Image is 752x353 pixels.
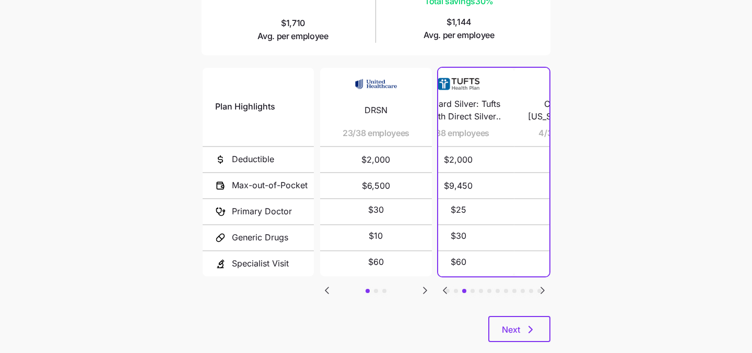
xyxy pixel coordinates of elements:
[488,316,550,342] button: Next
[451,229,466,242] span: $30
[257,30,328,43] span: Avg. per employee
[526,98,613,124] span: Clear Choice [US_STATE]'s Choice Plus HMO Silver 5500 - HMO
[321,284,333,297] svg: Go to previous slide
[415,98,501,124] span: Standard Silver: Tufts Health Direct Silver 2000 II
[232,153,274,166] span: Deductible
[439,284,451,297] svg: Go to previous slide
[428,127,490,140] span: 5/38 employees
[368,255,384,269] span: $60
[369,229,383,242] span: $10
[415,147,501,172] span: $2,000
[368,203,384,216] span: $30
[215,100,275,113] span: Plan Highlights
[232,257,289,270] span: Specialist Visit
[232,205,292,218] span: Primary Doctor
[333,147,419,172] span: $2,000
[320,284,334,297] button: Go to previous slide
[502,323,520,336] span: Next
[536,284,549,297] button: Go to next slide
[343,127,409,140] span: 23/38 employees
[451,255,466,269] span: $60
[438,74,479,94] img: Carrier
[424,16,495,42] span: $1,144
[257,17,328,43] span: $1,710
[232,179,308,192] span: Max-out-of-Pocket
[365,104,387,117] span: DRSN
[438,284,452,297] button: Go to previous slide
[526,147,613,172] span: $5,500
[333,173,419,198] span: $6,500
[424,29,495,42] span: Avg. per employee
[526,173,613,198] span: $8,500
[538,127,601,140] span: 4/38 employees
[232,231,288,244] span: Generic Drugs
[536,284,549,297] svg: Go to next slide
[355,74,397,94] img: Carrier
[419,284,431,297] svg: Go to next slide
[451,203,466,216] span: $25
[418,284,432,297] button: Go to next slide
[549,74,591,94] img: Carrier
[415,173,501,198] span: $9,450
